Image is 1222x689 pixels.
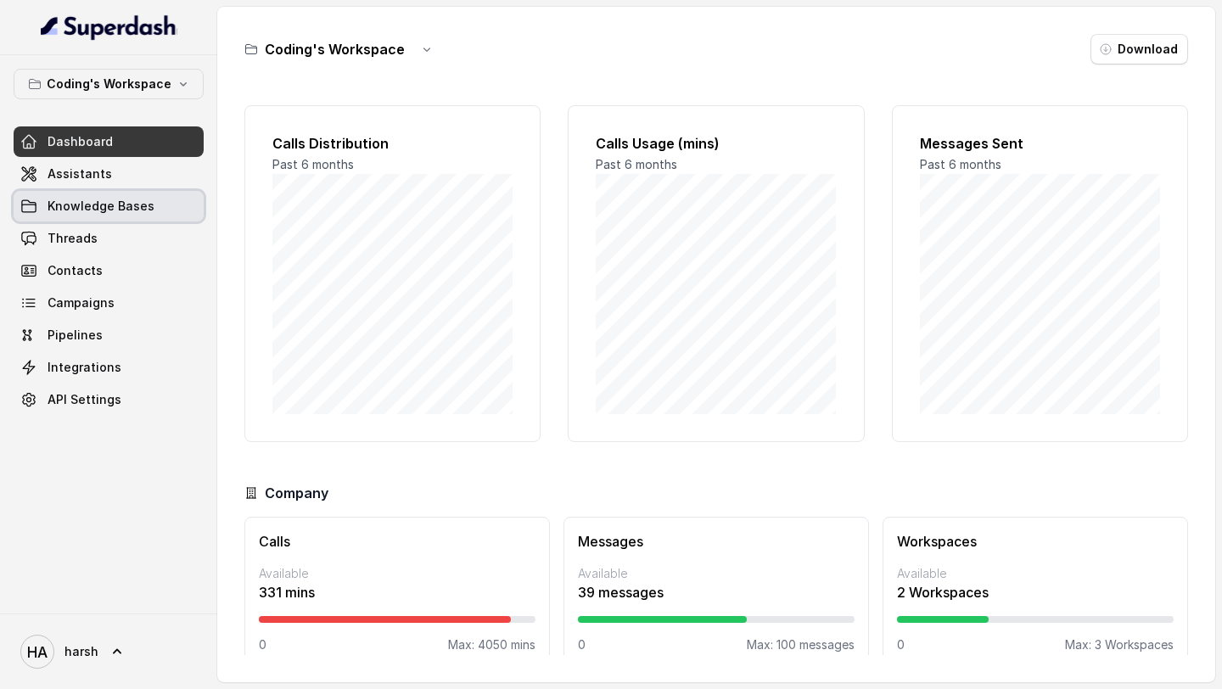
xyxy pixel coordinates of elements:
span: Past 6 months [596,157,677,171]
h2: Calls Distribution [272,133,513,154]
h3: Workspaces [897,531,1174,552]
p: 0 [897,636,905,653]
a: Campaigns [14,288,204,318]
span: Knowledge Bases [48,198,154,215]
p: Available [259,565,535,582]
span: Past 6 months [272,157,354,171]
p: 2 Workspaces [897,582,1174,602]
span: Campaigns [48,294,115,311]
a: Pipelines [14,320,204,350]
span: Past 6 months [920,157,1001,171]
p: 0 [259,636,266,653]
span: API Settings [48,391,121,408]
p: 331 mins [259,582,535,602]
span: Pipelines [48,327,103,344]
p: Available [578,565,855,582]
span: Threads [48,230,98,247]
h2: Calls Usage (mins) [596,133,836,154]
a: Threads [14,223,204,254]
button: Coding's Workspace [14,69,204,99]
span: Integrations [48,359,121,376]
a: harsh [14,628,204,675]
h3: Calls [259,531,535,552]
a: Integrations [14,352,204,383]
img: light.svg [41,14,177,41]
span: Contacts [48,262,103,279]
h2: Messages Sent [920,133,1160,154]
a: Dashboard [14,126,204,157]
span: harsh [64,643,98,660]
p: Available [897,565,1174,582]
p: Max: 100 messages [747,636,855,653]
p: Coding's Workspace [47,74,171,94]
h3: Coding's Workspace [265,39,405,59]
text: HA [27,643,48,661]
a: Knowledge Bases [14,191,204,221]
p: Max: 4050 mins [448,636,535,653]
a: Contacts [14,255,204,286]
p: 39 messages [578,582,855,602]
span: Assistants [48,165,112,182]
h3: Messages [578,531,855,552]
p: 0 [578,636,586,653]
a: Assistants [14,159,204,189]
button: Download [1090,34,1188,64]
span: Dashboard [48,133,113,150]
a: API Settings [14,384,204,415]
h3: Company [265,483,328,503]
p: Max: 3 Workspaces [1065,636,1174,653]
